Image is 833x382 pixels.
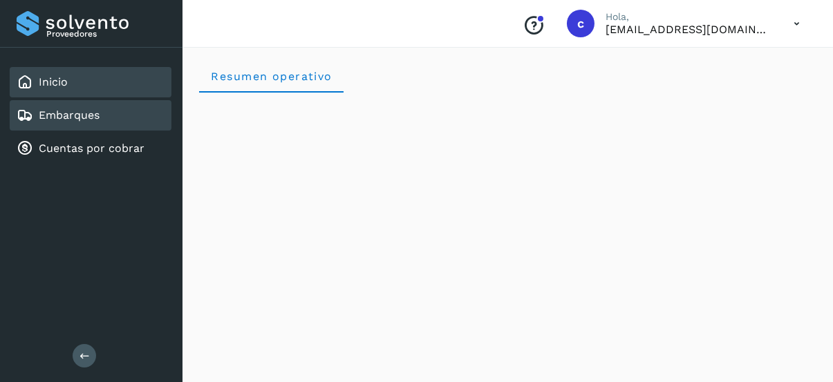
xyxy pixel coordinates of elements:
[39,142,144,155] a: Cuentas por cobrar
[10,133,171,164] div: Cuentas por cobrar
[39,75,68,88] a: Inicio
[210,70,333,83] span: Resumen operativo
[46,29,166,39] p: Proveedores
[10,100,171,131] div: Embarques
[606,23,771,36] p: cobranza1@tmartin.mx
[10,67,171,97] div: Inicio
[39,108,100,122] a: Embarques
[606,11,771,23] p: Hola,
